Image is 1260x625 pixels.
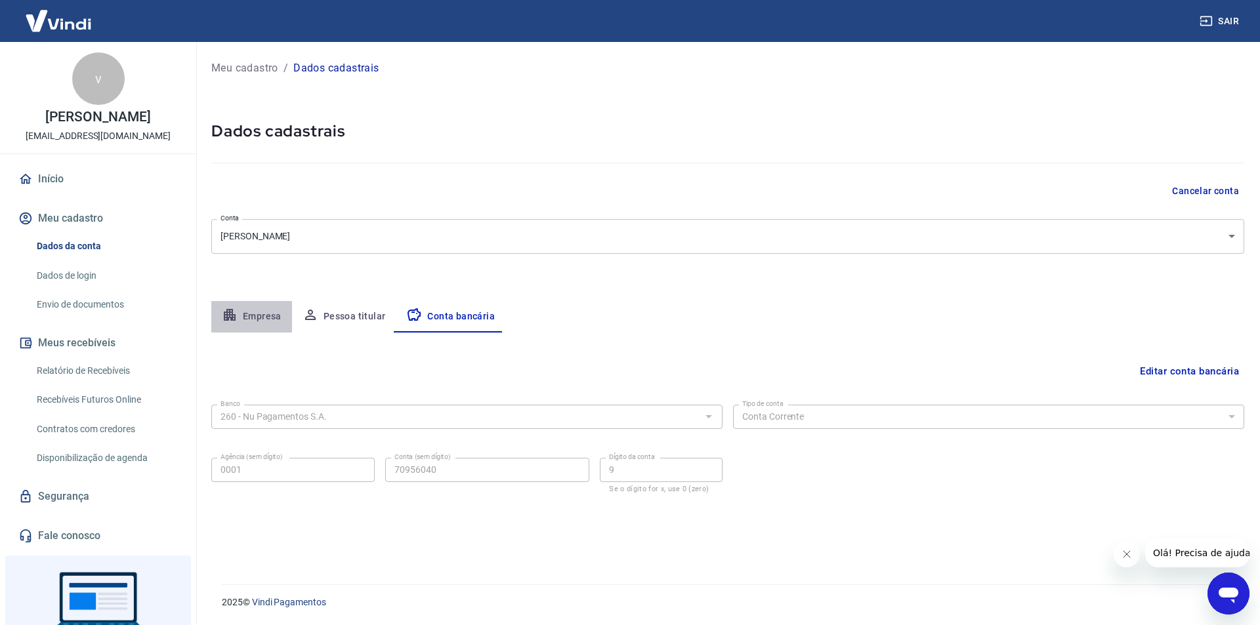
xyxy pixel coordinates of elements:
[220,399,240,409] label: Banco
[742,399,784,409] label: Tipo de conta
[8,9,110,20] span: Olá! Precisa de ajuda?
[31,386,180,413] a: Recebíveis Futuros Online
[16,482,180,511] a: Segurança
[31,291,180,318] a: Envio de documentos
[31,233,180,260] a: Dados da conta
[1135,359,1244,384] button: Editar conta bancária
[252,597,326,607] a: Vindi Pagamentos
[31,445,180,472] a: Disponibilização de agenda
[396,301,505,333] button: Conta bancária
[1114,541,1140,567] iframe: Fechar mensagem
[609,485,713,493] p: Se o dígito for x, use 0 (zero)
[1197,9,1244,33] button: Sair
[1207,573,1249,615] iframe: Botão para abrir a janela de mensagens
[293,60,379,76] p: Dados cadastrais
[211,121,1244,142] h5: Dados cadastrais
[211,301,292,333] button: Empresa
[1145,538,1249,567] iframe: Mensagem da empresa
[292,301,396,333] button: Pessoa titular
[16,165,180,193] a: Início
[45,110,150,124] p: [PERSON_NAME]
[609,452,655,462] label: Dígito da conta
[31,416,180,443] a: Contratos com credores
[16,329,180,357] button: Meus recebíveis
[16,521,180,550] a: Fale conosco
[31,357,180,384] a: Relatório de Recebíveis
[16,1,101,41] img: Vindi
[222,595,1228,609] p: 2025 ©
[211,60,278,76] a: Meu cadastro
[211,219,1244,254] div: [PERSON_NAME]
[394,452,451,462] label: Conta (sem dígito)
[72,52,125,105] div: v
[283,60,288,76] p: /
[16,204,180,233] button: Meu cadastro
[1167,179,1244,203] button: Cancelar conta
[26,129,171,143] p: [EMAIL_ADDRESS][DOMAIN_NAME]
[220,213,239,223] label: Conta
[31,262,180,289] a: Dados de login
[220,452,283,462] label: Agência (sem dígito)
